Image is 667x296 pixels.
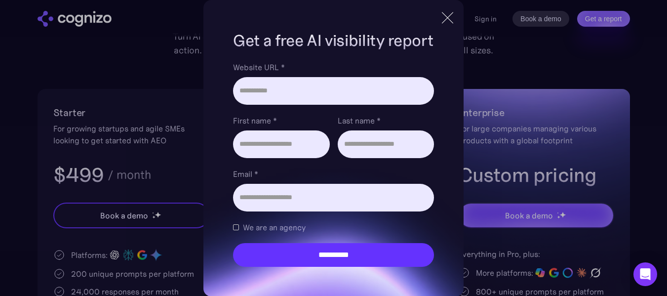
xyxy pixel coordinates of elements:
label: First name * [233,115,329,127]
label: Email * [233,168,433,180]
h1: Get a free AI visibility report [233,30,433,51]
span: We are an agency [243,221,306,233]
label: Website URL * [233,61,433,73]
label: Last name * [338,115,434,127]
div: Open Intercom Messenger [633,262,657,286]
form: Brand Report Form [233,61,433,267]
